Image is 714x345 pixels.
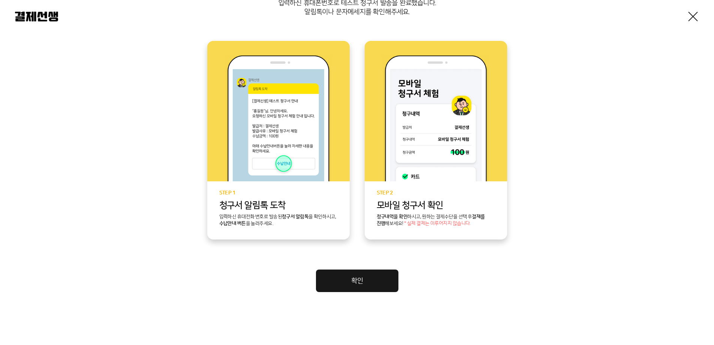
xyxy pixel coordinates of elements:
[15,12,58,21] img: 결제선생
[225,55,332,181] img: step1 이미지
[377,190,495,196] p: STEP 2
[316,270,398,292] a: 확인
[219,200,338,211] p: 청구서 알림톡 도착
[404,221,471,226] span: * 실제 결제는 이루어지지 않습니다.
[377,200,495,211] p: 모바일 청구서 확인
[377,214,495,227] p: 하시고, 원하는 결제수단을 선택 후 해보세요!
[382,55,489,181] img: step2 이미지
[377,214,485,226] b: 결제를 진행
[219,221,246,226] b: 수납안내 버튼
[282,214,308,219] b: 청구서 알림톡
[219,190,338,196] p: STEP 1
[377,214,408,219] b: 청구내역을 확인
[219,214,338,227] p: 입력하신 휴대전화 번호로 발송된 을 확인하시고, 을 눌러주세요.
